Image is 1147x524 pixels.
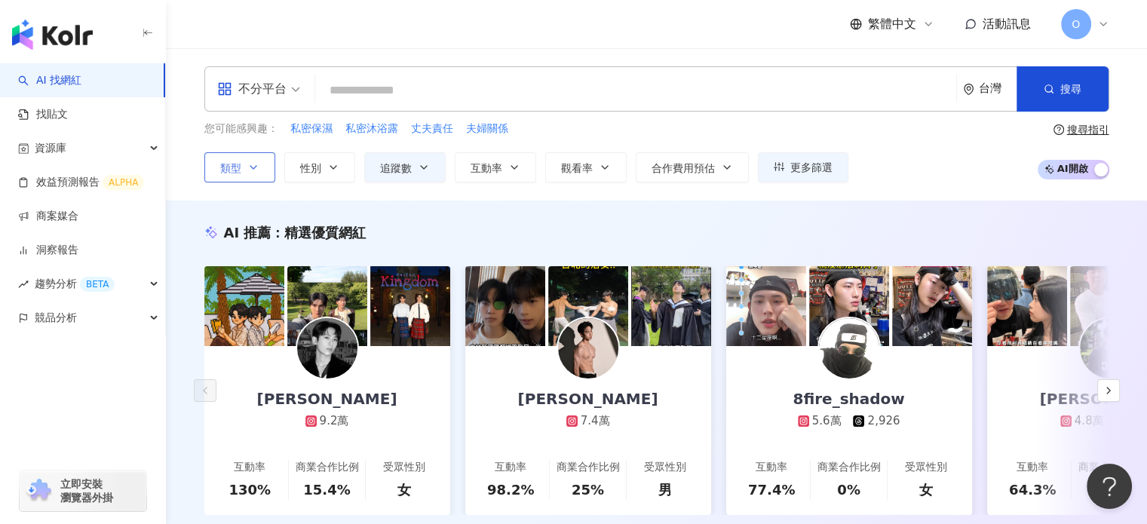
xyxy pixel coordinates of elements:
div: AI 推薦 ： [224,223,366,242]
button: 私密沐浴露 [345,121,399,137]
div: 商業合作比例 [556,460,619,475]
div: 搜尋指引 [1067,124,1109,136]
div: 不分平台 [217,77,287,101]
div: BETA [80,277,115,292]
div: 互動率 [234,460,265,475]
div: 77.4% [748,480,795,499]
img: KOL Avatar [819,318,879,378]
span: 合作費用預估 [652,162,715,174]
div: 商業合作比例 [1078,460,1141,475]
a: 找貼文 [18,107,68,122]
button: 夫婦關係 [465,121,509,137]
div: 9.2萬 [320,413,349,429]
button: 類型 [204,152,275,182]
img: post-image [287,266,367,346]
span: 您可能感興趣： [204,121,278,136]
span: 競品分析 [35,301,77,335]
iframe: Help Scout Beacon - Open [1087,464,1132,509]
img: logo [12,20,93,50]
span: 搜尋 [1060,83,1081,95]
div: 4.8萬 [1075,413,1104,429]
span: 更多篩選 [790,161,833,173]
button: 合作費用預估 [636,152,749,182]
span: 立即安裝 瀏覽器外掛 [60,477,113,504]
a: 8fire_shadow5.6萬2,926互動率77.4%商業合作比例0%受眾性別女 [726,346,972,515]
div: 25% [572,480,604,499]
button: 丈夫責任 [410,121,454,137]
button: 更多篩選 [758,152,848,182]
a: 洞察報告 [18,243,78,258]
div: [PERSON_NAME] [242,388,412,409]
div: 98.2% [487,480,534,499]
div: 0% [837,480,860,499]
img: post-image [726,266,806,346]
div: 互動率 [756,460,787,475]
img: post-image [548,266,628,346]
a: 商案媒合 [18,209,78,224]
img: post-image [465,266,545,346]
span: rise [18,279,29,290]
span: appstore [217,81,232,97]
button: 性別 [284,152,355,182]
img: post-image [631,266,711,346]
img: KOL Avatar [558,318,618,378]
img: post-image [204,266,284,346]
div: 5.6萬 [812,413,842,429]
img: post-image [809,266,889,346]
a: 效益預測報告ALPHA [18,175,144,190]
span: O [1072,16,1080,32]
button: 私密保濕 [290,121,333,137]
span: 夫婦關係 [466,121,508,136]
div: 女 [397,480,411,499]
span: 精選優質網紅 [284,225,366,241]
img: post-image [892,266,972,346]
div: 130% [228,480,271,499]
span: 觀看率 [561,162,593,174]
div: 64.3% [1009,480,1056,499]
button: 觀看率 [545,152,627,182]
span: 活動訊息 [983,17,1031,31]
span: 追蹤數 [380,162,412,174]
img: post-image [987,266,1067,346]
a: searchAI 找網紅 [18,73,81,88]
div: [PERSON_NAME] [503,388,673,409]
div: 2,926 [867,413,900,429]
span: 繁體中文 [868,16,916,32]
a: chrome extension立即安裝 瀏覽器外掛 [20,470,146,511]
div: 互動率 [1017,460,1048,475]
span: 互動率 [471,162,502,174]
span: environment [963,84,974,95]
span: 趨勢分析 [35,267,115,301]
span: question-circle [1053,124,1064,135]
img: KOL Avatar [1080,318,1140,378]
span: 資源庫 [35,131,66,165]
div: 台灣 [979,82,1017,95]
span: 性別 [300,162,321,174]
span: 丈夫責任 [411,121,453,136]
button: 追蹤數 [364,152,446,182]
div: 男 [658,480,672,499]
div: 商業合作比例 [817,460,880,475]
div: 商業合作比例 [295,460,358,475]
img: chrome extension [24,479,54,503]
span: 私密保濕 [290,121,333,136]
a: [PERSON_NAME]7.4萬互動率98.2%商業合作比例25%受眾性別男 [465,346,711,515]
span: 類型 [220,162,241,174]
img: post-image [370,266,450,346]
div: 7.4萬 [581,413,610,429]
div: 受眾性別 [383,460,425,475]
a: [PERSON_NAME]9.2萬互動率130%商業合作比例15.4%受眾性別女 [204,346,450,515]
span: 私密沐浴露 [345,121,398,136]
button: 搜尋 [1017,66,1109,112]
div: 15.4% [303,480,350,499]
div: 互動率 [495,460,526,475]
div: 女 [919,480,933,499]
div: 8fire_shadow [777,388,919,409]
div: 受眾性別 [905,460,947,475]
div: 受眾性別 [644,460,686,475]
img: KOL Avatar [297,318,357,378]
button: 互動率 [455,152,536,182]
